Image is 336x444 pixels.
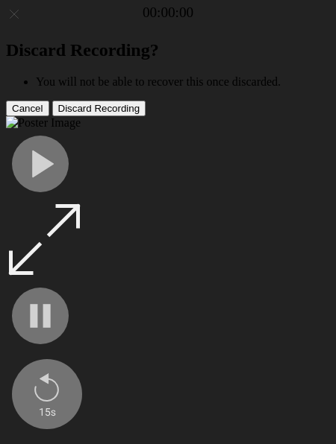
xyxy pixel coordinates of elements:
li: You will not be able to recover this once discarded. [36,75,330,89]
a: 00:00:00 [143,4,193,21]
button: Discard Recording [52,101,146,116]
button: Cancel [6,101,49,116]
img: Poster Image [6,116,81,130]
h2: Discard Recording? [6,40,330,60]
